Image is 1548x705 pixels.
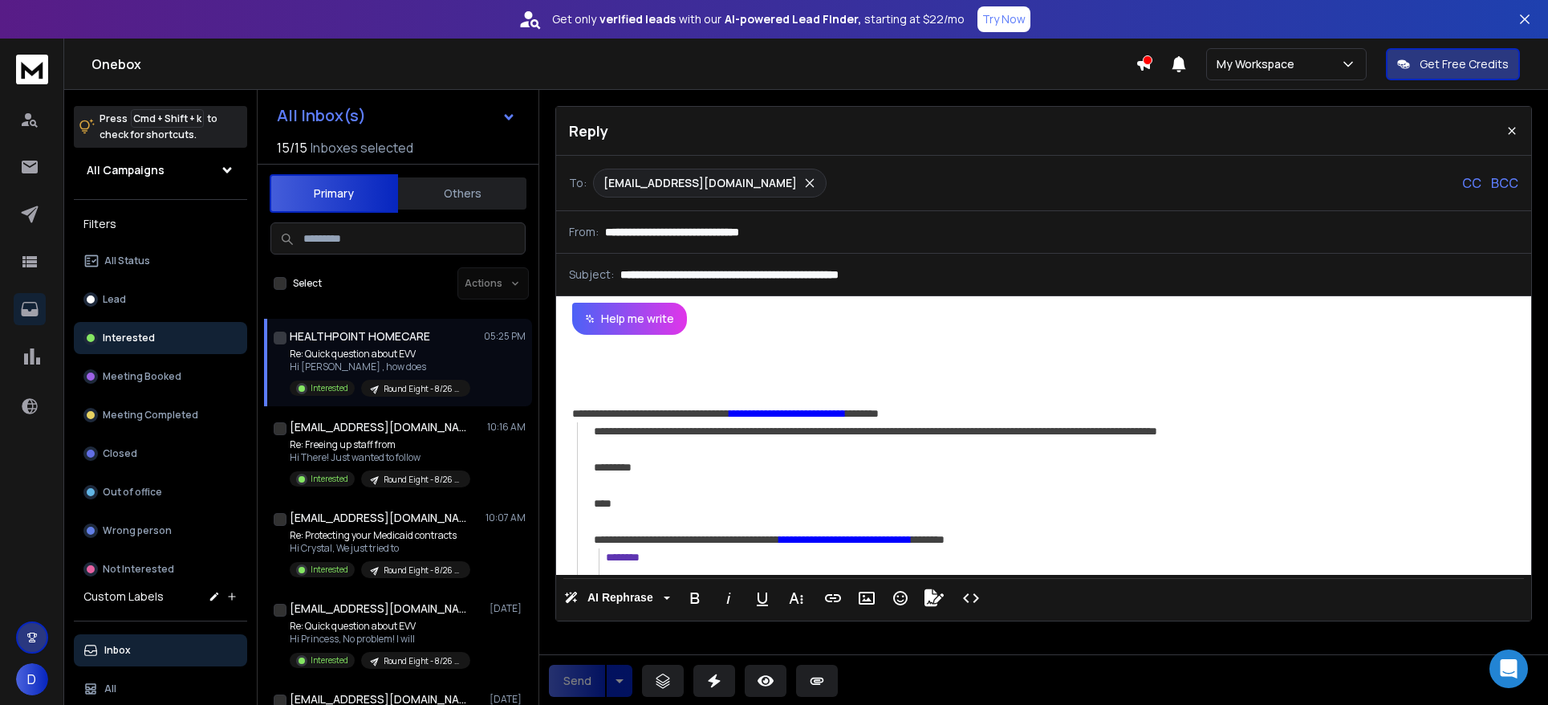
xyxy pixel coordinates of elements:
p: Re: Quick question about EVV [290,348,470,361]
p: Hi Crystal, We just tried to [290,542,470,555]
p: Re: Quick question about EVV [290,620,470,633]
p: CC [1462,173,1481,193]
button: Wrong person [74,515,247,547]
button: Inbox [74,634,247,666]
button: All Status [74,245,247,277]
p: Get only with our starting at $22/mo [552,11,965,27]
button: Lead [74,283,247,316]
span: Cmd + Shift + k [131,109,204,128]
button: Try Now [977,6,1030,32]
p: All [104,683,116,695]
p: 05:25 PM [484,330,526,343]
button: Meeting Completed [74,399,247,431]
p: 10:16 AM [487,421,526,434]
p: Round Eight - 8/26 (Medicaid Compliance) [384,655,461,667]
label: Select [293,277,322,290]
p: [DATE] [490,602,526,615]
button: Not Interested [74,553,247,585]
p: [EMAIL_ADDRESS][DOMAIN_NAME] [603,175,797,191]
p: Hi There! Just wanted to follow [290,451,470,464]
p: Round Eight - 8/26 (Medicaid Compliance) [384,383,461,395]
h1: [EMAIL_ADDRESS][DOMAIN_NAME] [290,601,466,617]
span: AI Rephrase [584,591,656,605]
h1: [EMAIL_ADDRESS][DOMAIN_NAME] [290,510,466,526]
button: All [74,673,247,705]
button: Get Free Credits [1386,48,1520,80]
h3: Custom Labels [83,589,164,605]
button: All Inbox(s) [264,100,529,132]
button: Interested [74,322,247,354]
h1: All Inbox(s) [277,108,366,124]
button: Underline (⌘U) [747,582,778,614]
h3: Filters [74,213,247,235]
div: Open Intercom Messenger [1489,650,1528,688]
h1: All Campaigns [87,162,165,178]
strong: verified leads [599,11,676,27]
h3: Inboxes selected [311,138,413,157]
p: All Status [104,255,150,267]
p: BCC [1491,173,1518,193]
button: Others [398,176,526,211]
button: Bold (⌘B) [680,582,710,614]
p: Subject: [569,267,614,283]
strong: AI-powered Lead Finder, [725,11,861,27]
p: Round Eight - 8/26 (Medicaid Compliance) [384,564,461,577]
button: AI Rephrase [561,582,673,614]
button: Out of office [74,476,247,508]
p: 10:07 AM [486,511,526,524]
h1: [EMAIL_ADDRESS][DOMAIN_NAME] [290,419,466,435]
h1: Onebox [91,55,1136,74]
button: Italic (⌘I) [713,582,744,614]
p: To: [569,175,587,191]
p: Interested [311,473,348,485]
p: Press to check for shortcuts. [100,111,217,143]
button: Meeting Booked [74,361,247,393]
p: Round Eight - 8/26 (Medicaid Compliance) [384,474,461,486]
p: My Workspace [1217,56,1301,72]
p: Interested [311,564,348,576]
button: Insert Link (⌘K) [818,582,848,614]
p: Hi [PERSON_NAME] , how does [290,361,470,373]
p: From: [569,224,599,240]
p: Interested [103,332,155,344]
span: 15 / 15 [277,138,307,157]
p: Lead [103,293,126,306]
p: Out of office [103,486,162,499]
button: All Campaigns [74,154,247,186]
button: Signature [919,582,949,614]
p: Reply [569,120,608,142]
button: Insert Image (⌘P) [851,582,882,614]
p: Meeting Booked [103,370,181,383]
p: Not Interested [103,563,174,576]
button: Help me write [572,303,687,335]
img: logo [16,55,48,84]
p: Closed [103,447,137,460]
button: Code View [956,582,986,614]
button: Closed [74,438,247,470]
button: D [16,663,48,695]
p: Re: Freeing up staff from [290,438,470,451]
p: Interested [311,654,348,666]
p: Try Now [982,11,1026,27]
p: Get Free Credits [1420,56,1509,72]
p: Meeting Completed [103,409,198,422]
h1: HEALTHPOINT HOMECARE [290,328,430,344]
p: Wrong person [103,524,172,537]
p: Hi Princess, No problem! I will [290,633,470,646]
button: Emoticons [885,582,916,614]
button: More Text [781,582,811,614]
p: Inbox [104,644,131,657]
button: Primary [270,174,398,213]
p: Re: Protecting your Medicaid contracts [290,529,470,542]
p: Interested [311,382,348,394]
